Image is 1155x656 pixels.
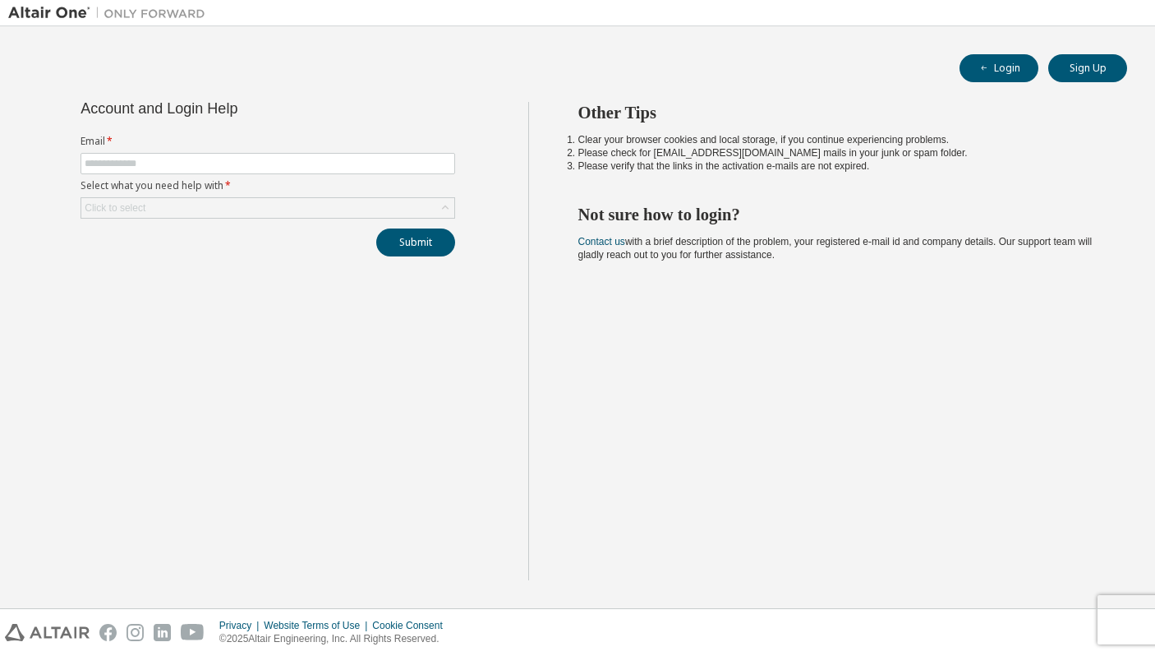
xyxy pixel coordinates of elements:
[578,146,1098,159] li: Please check for [EMAIL_ADDRESS][DOMAIN_NAME] mails in your junk or spam folder.
[264,619,372,632] div: Website Terms of Use
[578,236,1093,261] span: with a brief description of the problem, your registered e-mail id and company details. Our suppo...
[81,198,454,218] div: Click to select
[578,159,1098,173] li: Please verify that the links in the activation e-mails are not expired.
[372,619,452,632] div: Cookie Consent
[219,632,453,646] p: © 2025 Altair Engineering, Inc. All Rights Reserved.
[85,201,145,215] div: Click to select
[81,179,455,192] label: Select what you need help with
[578,133,1098,146] li: Clear your browser cookies and local storage, if you continue experiencing problems.
[578,236,625,247] a: Contact us
[181,624,205,641] img: youtube.svg
[99,624,117,641] img: facebook.svg
[578,102,1098,123] h2: Other Tips
[5,624,90,641] img: altair_logo.svg
[1048,54,1127,82] button: Sign Up
[219,619,264,632] div: Privacy
[81,102,380,115] div: Account and Login Help
[8,5,214,21] img: Altair One
[959,54,1038,82] button: Login
[578,204,1098,225] h2: Not sure how to login?
[376,229,455,256] button: Submit
[127,624,144,641] img: instagram.svg
[154,624,171,641] img: linkedin.svg
[81,135,455,148] label: Email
